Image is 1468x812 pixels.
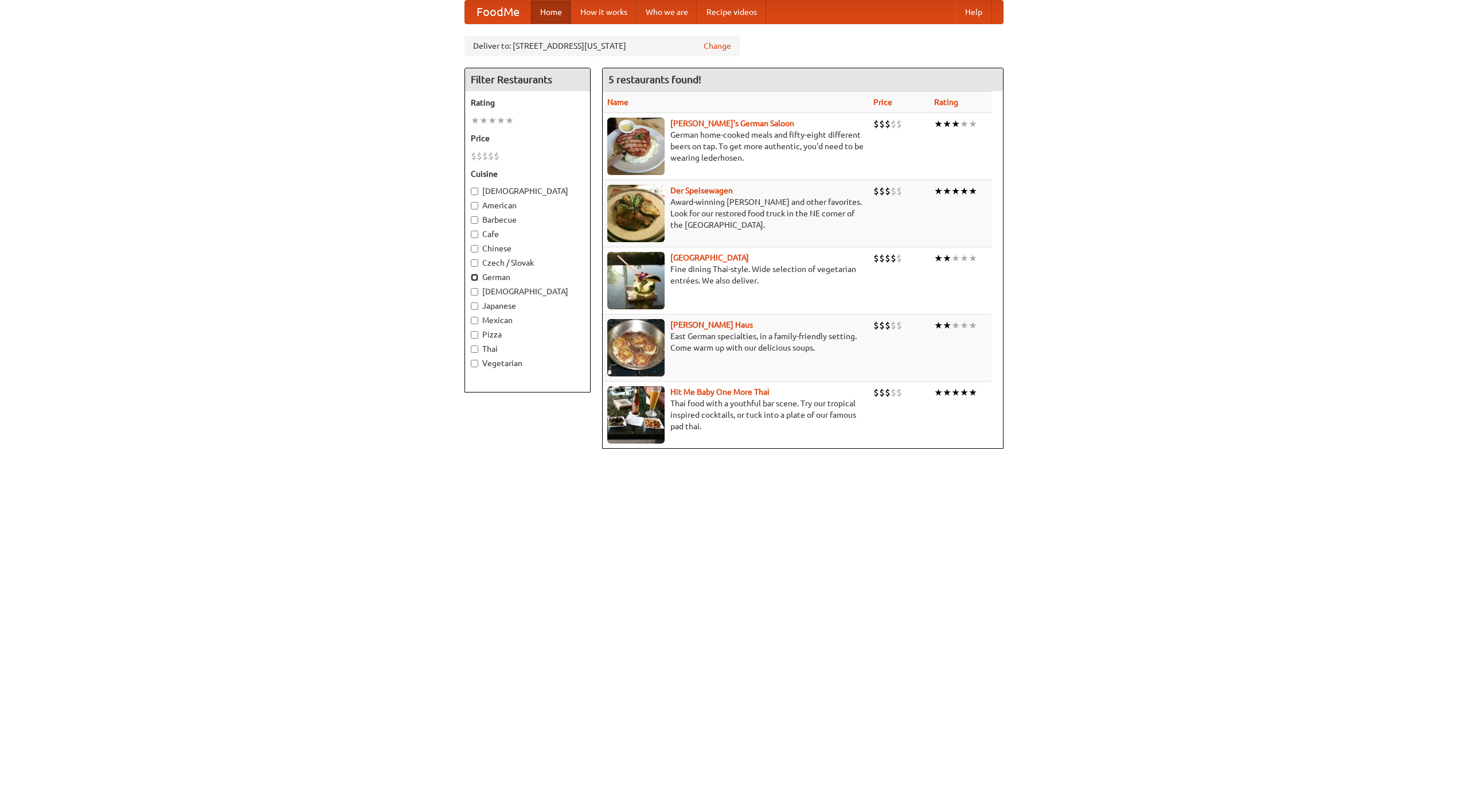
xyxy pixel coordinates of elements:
li: ★ [969,386,977,399]
li: ★ [934,252,943,265]
p: Award-winning [PERSON_NAME] and other favorites. Look for our restored food truck in the NE corne... [607,196,864,231]
input: Thai [471,345,478,353]
li: ★ [960,252,969,265]
label: Barbecue [471,214,584,226]
li: $ [873,118,879,130]
label: Pizza [471,329,584,340]
li: $ [879,118,885,130]
p: East German specialties, in a family-friendly setting. Come warm up with our delicious soups. [607,331,864,353]
li: $ [879,386,885,399]
input: Chinese [471,245,478,252]
input: Vegetarian [471,360,478,367]
li: ★ [505,114,514,127]
li: $ [885,185,891,197]
a: Who we are [637,1,697,24]
img: kohlhaus.jpg [607,319,665,376]
li: ★ [969,319,977,332]
li: $ [873,252,879,265]
input: American [471,202,478,209]
li: $ [896,185,902,197]
label: Cafe [471,228,584,240]
li: $ [891,118,896,130]
p: German home-cooked meals and fifty-eight different beers on tap. To get more authentic, you'd nee... [607,129,864,164]
label: [DEMOGRAPHIC_DATA] [471,286,584,297]
li: $ [891,386,896,399]
li: ★ [943,386,951,399]
li: $ [494,150,499,162]
label: Japanese [471,300,584,312]
li: $ [896,386,902,399]
li: ★ [497,114,505,127]
li: ★ [969,252,977,265]
li: $ [873,185,879,197]
p: Fine dining Thai-style. Wide selection of vegetarian entrées. We also deliver. [607,263,864,286]
li: $ [879,252,885,265]
li: $ [471,150,477,162]
img: esthers.jpg [607,118,665,175]
label: [DEMOGRAPHIC_DATA] [471,185,584,197]
input: Czech / Slovak [471,259,478,267]
li: $ [885,319,891,332]
a: Price [873,98,892,107]
label: Czech / Slovak [471,257,584,269]
a: Recipe videos [697,1,766,24]
li: $ [488,150,494,162]
label: Chinese [471,243,584,254]
a: Name [607,98,628,107]
li: ★ [934,185,943,197]
li: ★ [951,118,960,130]
a: Hit Me Baby One More Thai [670,387,770,397]
li: $ [879,319,885,332]
a: Help [956,1,991,24]
a: How it works [571,1,637,24]
li: ★ [471,114,479,127]
h5: Price [471,133,584,144]
li: $ [896,252,902,265]
li: ★ [969,185,977,197]
li: ★ [943,319,951,332]
li: $ [885,386,891,399]
label: Thai [471,343,584,355]
li: $ [482,150,488,162]
ng-pluralize: 5 restaurants found! [608,74,701,85]
a: Rating [934,98,958,107]
img: satay.jpg [607,252,665,309]
h4: Filter Restaurants [465,68,590,91]
li: ★ [943,252,951,265]
li: ★ [951,252,960,265]
li: ★ [960,185,969,197]
img: babythai.jpg [607,386,665,444]
label: American [471,200,584,211]
li: ★ [960,319,969,332]
li: ★ [969,118,977,130]
a: [GEOGRAPHIC_DATA] [670,253,749,262]
a: FoodMe [465,1,531,24]
a: Der Speisewagen [670,186,733,195]
b: [PERSON_NAME]'s German Saloon [670,119,794,128]
li: $ [873,386,879,399]
li: $ [879,185,885,197]
li: $ [896,118,902,130]
input: Cafe [471,231,478,238]
li: ★ [934,386,943,399]
a: Home [531,1,571,24]
li: ★ [951,185,960,197]
input: Japanese [471,302,478,310]
li: $ [477,150,482,162]
label: German [471,271,584,283]
label: Vegetarian [471,358,584,369]
li: $ [885,252,891,265]
li: $ [891,185,896,197]
li: $ [891,252,896,265]
h5: Rating [471,97,584,108]
li: $ [885,118,891,130]
li: ★ [951,386,960,399]
img: speisewagen.jpg [607,185,665,242]
li: $ [896,319,902,332]
a: Change [704,40,731,52]
li: $ [873,319,879,332]
input: Mexican [471,317,478,324]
